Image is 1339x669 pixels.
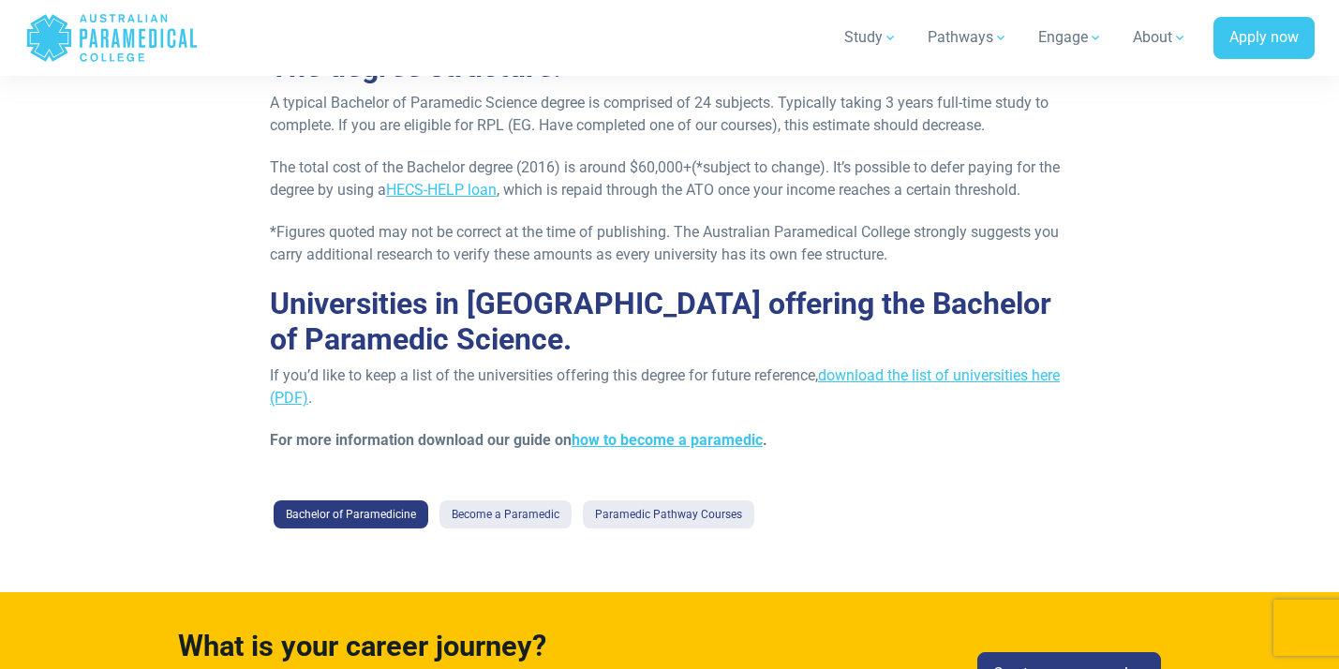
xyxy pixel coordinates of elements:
[439,500,572,528] a: Become a Paramedic
[1122,11,1198,64] a: About
[833,11,909,64] a: Study
[583,500,754,528] a: Paramedic Pathway Courses
[274,500,428,528] a: Bachelor of Paramedicine
[270,364,1069,409] p: If you’d like to keep a list of the universities offering this degree for future reference, .
[1027,11,1114,64] a: Engage
[270,221,1069,266] p: *Figures quoted may not be correct at the time of publishing. The Australian Paramedical College ...
[1213,17,1315,60] a: Apply now
[270,431,767,449] strong: For more information download our guide on .
[386,181,497,199] a: HECS-HELP loan
[270,156,1069,201] p: The total cost of the Bachelor degree (2016) is around $60,000+(*subject to change). It’s possibl...
[270,286,1069,358] h2: Universities in [GEOGRAPHIC_DATA] offering the Bachelor of Paramedic Science.
[572,431,763,449] a: how to become a paramedic
[178,630,795,664] h4: What is your career journey?
[270,92,1069,137] p: A typical Bachelor of Paramedic Science degree is comprised of 24 subjects. Typically taking 3 ye...
[25,7,199,68] a: Australian Paramedical College
[916,11,1019,64] a: Pathways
